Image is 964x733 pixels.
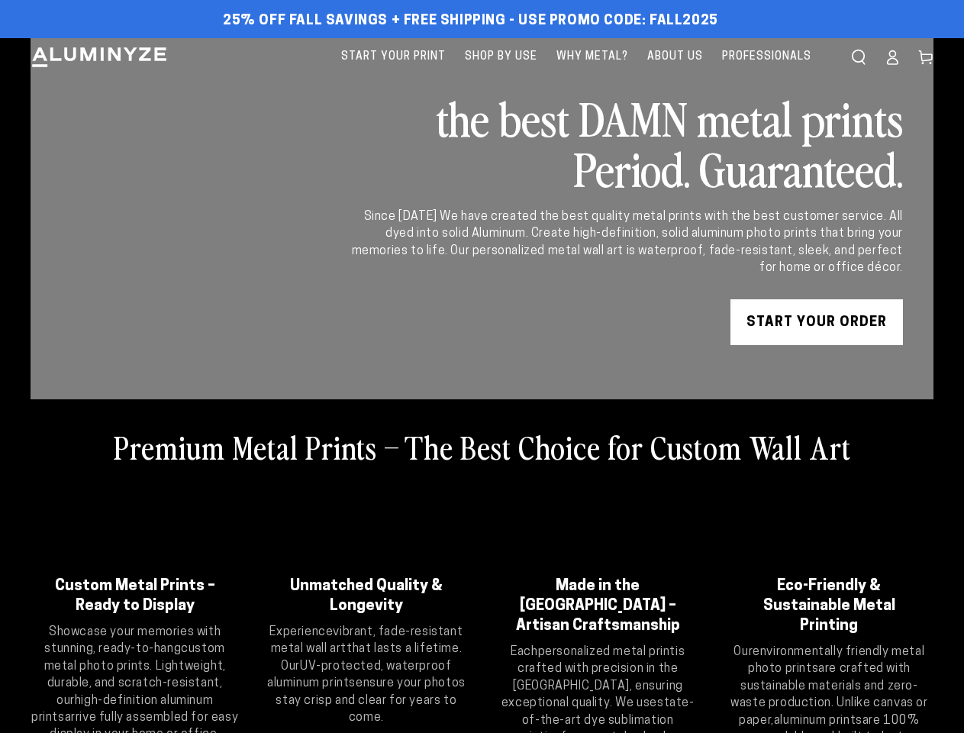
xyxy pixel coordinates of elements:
[556,47,628,66] span: Why Metal?
[281,576,451,616] h2: Unmatched Quality & Longevity
[842,40,875,74] summary: Search our site
[44,643,225,672] strong: custom metal photo prints
[714,38,819,76] a: Professionals
[774,715,862,727] strong: aluminum prints
[262,624,470,726] p: Experience that lasts a lifetime. Our ensure your photos stay crisp and clear for years to come.
[267,660,452,689] strong: UV-protected, waterproof aluminum prints
[31,695,213,724] strong: high-definition aluminum prints
[50,576,220,616] h2: Custom Metal Prints – Ready to Display
[730,299,903,345] a: START YOUR Order
[647,47,703,66] span: About Us
[748,646,924,675] strong: environmentally friendly metal photo prints
[465,47,537,66] span: Shop By Use
[271,626,463,655] strong: vibrant, fade-resistant metal wall art
[549,38,636,76] a: Why Metal?
[722,47,811,66] span: Professionals
[538,646,675,658] strong: personalized metal print
[513,576,683,636] h2: Made in the [GEOGRAPHIC_DATA] – Artisan Craftsmanship
[341,47,446,66] span: Start Your Print
[744,576,914,636] h2: Eco-Friendly & Sustainable Metal Printing
[349,92,903,193] h2: the best DAMN metal prints Period. Guaranteed.
[223,13,718,30] span: 25% off FALL Savings + Free Shipping - Use Promo Code: FALL2025
[457,38,545,76] a: Shop By Use
[334,38,453,76] a: Start Your Print
[114,427,851,467] h2: Premium Metal Prints – The Best Choice for Custom Wall Art
[640,38,711,76] a: About Us
[31,46,168,69] img: Aluminyze
[349,208,903,277] div: Since [DATE] We have created the best quality metal prints with the best customer service. All dy...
